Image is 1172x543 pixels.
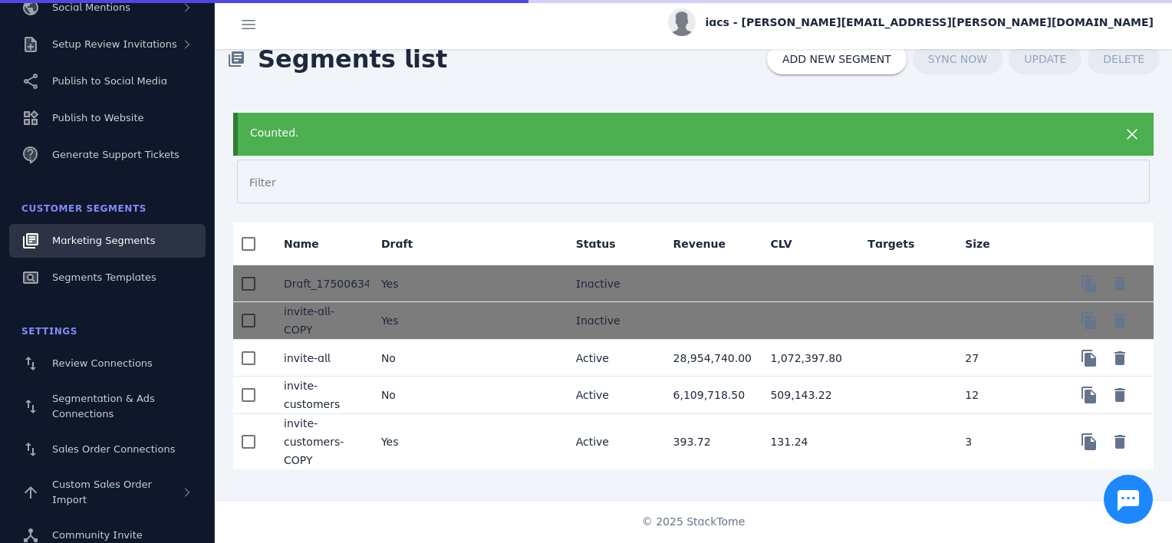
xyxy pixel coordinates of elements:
mat-cell: 6,109,718.50 [661,377,759,414]
div: Name [284,236,333,252]
span: Segments Templates [52,271,156,283]
button: Copy [1074,426,1105,457]
a: Generate Support Tickets [9,138,206,172]
button: Delete [1105,305,1135,336]
mat-cell: invite-all-COPY [272,302,369,340]
mat-cell: Active [564,414,661,469]
button: Copy [1074,380,1105,410]
span: Generate Support Tickets [52,149,179,160]
div: Size [965,236,1004,252]
mat-cell: 3 [953,414,1050,469]
mat-cell: No [369,340,466,377]
mat-cell: Inactive [564,265,661,302]
span: Customer Segments [21,203,146,214]
button: Delete [1105,380,1135,410]
mat-cell: invite-customers [272,377,369,414]
span: Community Invite [52,529,143,541]
span: Publish to Social Media [52,75,167,87]
mat-cell: invite-customers-COPY [272,414,369,469]
div: CLV [770,236,792,252]
mat-cell: Inactive [564,302,661,340]
mat-cell: Active [564,377,661,414]
div: Revenue [673,236,726,252]
div: Draft [381,236,413,252]
span: Publish to Website [52,112,143,123]
mat-icon: library_books [227,50,245,68]
mat-cell: Yes [369,414,466,469]
a: Segments Templates [9,261,206,295]
mat-cell: 28,954,740.00 [661,340,759,377]
button: iacs - [PERSON_NAME][EMAIL_ADDRESS][PERSON_NAME][DOMAIN_NAME] [668,8,1154,36]
button: ADD NEW SEGMENT [767,44,907,74]
a: Segmentation & Ads Connections [9,383,206,429]
div: Status [576,236,630,252]
button: Delete [1105,343,1135,374]
div: CLV [770,236,805,252]
button: Delete [1105,268,1135,299]
mat-cell: 27 [953,340,1050,377]
span: Sales Order Connections [52,443,175,455]
span: Marketing Segments [52,235,155,246]
span: iacs - [PERSON_NAME][EMAIL_ADDRESS][PERSON_NAME][DOMAIN_NAME] [705,15,1154,31]
mat-label: Filter [249,176,276,189]
div: Name [284,236,319,252]
span: Segments list [245,28,459,90]
mat-cell: Draft_1750063449489 [272,265,369,302]
mat-cell: Yes [369,302,466,340]
mat-cell: Active [564,340,661,377]
mat-cell: 131.24 [758,414,855,469]
div: Revenue [673,236,739,252]
span: Setup Review Invitations [52,38,177,50]
mat-cell: No [369,377,466,414]
mat-cell: invite-all [272,340,369,377]
span: ADD NEW SEGMENT [782,54,891,64]
div: Size [965,236,990,252]
a: Publish to Website [9,101,206,135]
span: Review Connections [52,357,153,369]
mat-cell: 393.72 [661,414,759,469]
div: Counted. [250,125,1052,141]
button: Copy [1074,305,1105,336]
mat-cell: Yes [369,265,466,302]
span: Custom Sales Order Import [52,479,152,505]
button: Delete [1105,426,1135,457]
a: Marketing Segments [9,224,206,258]
a: Publish to Social Media [9,64,206,98]
mat-header-cell: Targets [855,222,953,265]
span: Social Mentions [52,2,130,13]
a: Sales Order Connections [9,433,206,466]
img: profile.jpg [668,8,696,36]
div: Status [576,236,616,252]
span: Settings [21,326,77,337]
span: Segmentation & Ads Connections [52,393,155,420]
span: © 2025 StackTome [642,514,746,530]
a: Review Connections [9,347,206,380]
mat-cell: 12 [953,377,1050,414]
mat-cell: 509,143.22 [758,377,855,414]
mat-cell: 1,072,397.80 [758,340,855,377]
div: Draft [381,236,426,252]
button: Copy [1074,268,1105,299]
button: Copy [1074,343,1105,374]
